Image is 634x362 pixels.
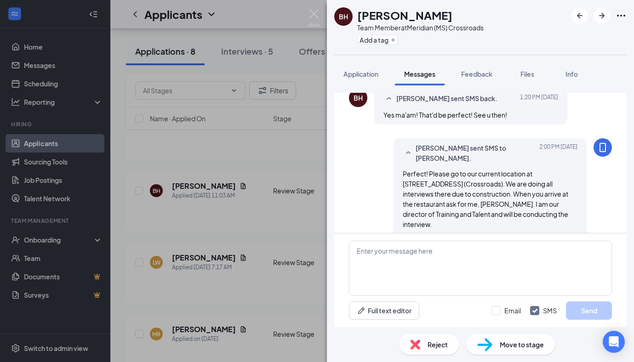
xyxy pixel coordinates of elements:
[349,301,419,320] button: Full text editorPen
[565,70,578,78] span: Info
[416,143,536,163] span: [PERSON_NAME] sent SMS to [PERSON_NAME].
[383,111,507,119] span: Yes ma'am! That'd be perfect! See u then!
[596,10,607,21] svg: ArrowRight
[390,37,396,43] svg: Plus
[403,170,568,249] span: Perfect! Please go to our current location at [STREET_ADDRESS] (Crossroads). We are doing all int...
[520,93,558,104] span: [DATE] 1:20 PM
[603,331,625,353] div: Open Intercom Messenger
[354,93,363,102] div: BH
[339,12,348,21] div: BH
[383,93,394,104] svg: SmallChevronUp
[396,93,497,104] span: [PERSON_NAME] sent SMS back.
[357,7,452,23] h1: [PERSON_NAME]
[404,70,435,78] span: Messages
[539,143,577,163] span: [DATE] 2:00 PM
[594,7,610,24] button: ArrowRight
[403,147,414,158] svg: SmallChevronUp
[571,7,588,24] button: ArrowLeftNew
[343,70,378,78] span: Application
[566,301,612,320] button: Send
[357,23,484,32] div: Team Member at Meridian (MS) Crossroads
[357,306,366,315] svg: Pen
[597,142,608,153] svg: MobileSms
[428,339,448,350] span: Reject
[574,10,585,21] svg: ArrowLeftNew
[520,70,534,78] span: Files
[357,35,398,45] button: PlusAdd a tag
[616,10,627,21] svg: Ellipses
[500,339,544,350] span: Move to stage
[461,70,492,78] span: Feedback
